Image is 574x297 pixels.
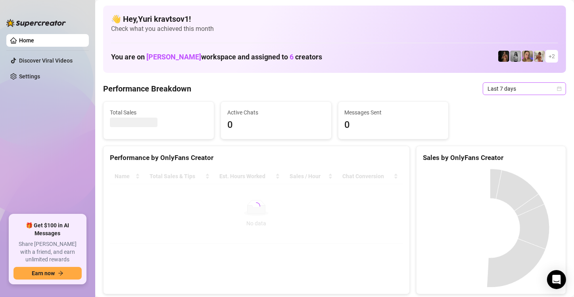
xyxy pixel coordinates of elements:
[557,86,562,91] span: calendar
[110,152,403,163] div: Performance by OnlyFans Creator
[146,53,201,61] span: [PERSON_NAME]
[13,267,82,280] button: Earn nowarrow-right
[13,240,82,264] span: Share [PERSON_NAME] with a friend, and earn unlimited rewards
[58,270,63,276] span: arrow-right
[111,53,322,61] h1: You are on workspace and assigned to creators
[290,53,294,61] span: 6
[111,13,558,25] h4: 👋 Hey, Yuri kravtsov1 !
[251,202,261,211] span: loading
[111,25,558,33] span: Check what you achieved this month
[547,270,566,289] div: Open Intercom Messenger
[227,118,325,133] span: 0
[110,108,207,117] span: Total Sales
[13,222,82,237] span: 🎁 Get $100 in AI Messages
[19,73,40,80] a: Settings
[510,51,521,62] img: A
[19,37,34,44] a: Home
[103,83,191,94] h4: Performance Breakdown
[32,270,55,276] span: Earn now
[227,108,325,117] span: Active Chats
[522,51,533,62] img: Cherry
[498,51,509,62] img: D
[534,51,545,62] img: Green
[549,52,555,61] span: + 2
[19,57,73,64] a: Discover Viral Videos
[6,19,66,27] img: logo-BBDzfeDw.svg
[423,152,559,163] div: Sales by OnlyFans Creator
[488,83,561,95] span: Last 7 days
[345,108,442,117] span: Messages Sent
[345,118,442,133] span: 0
